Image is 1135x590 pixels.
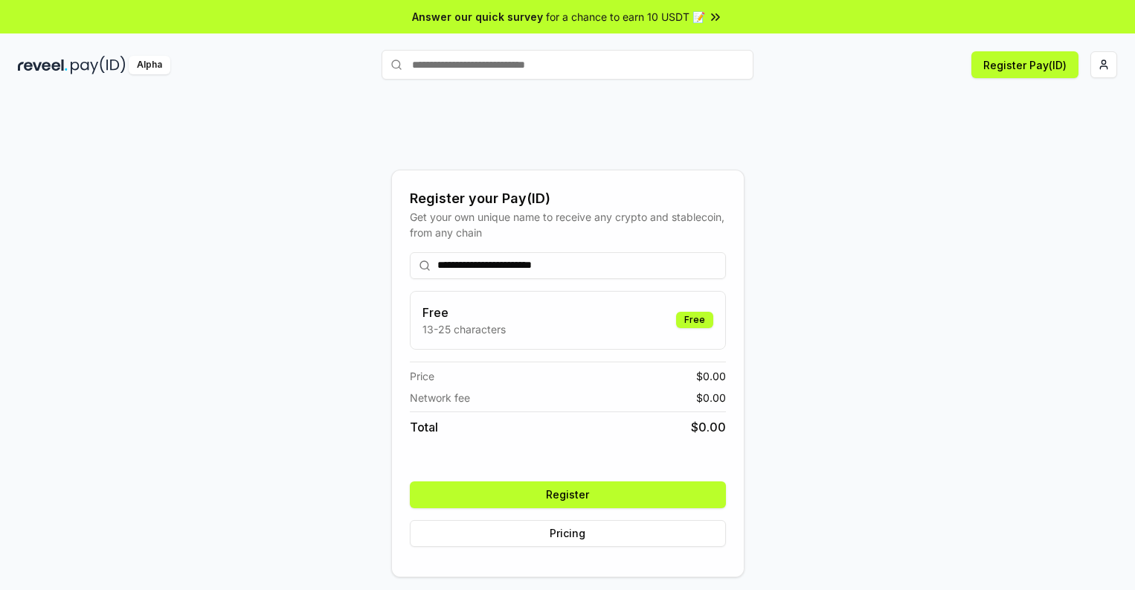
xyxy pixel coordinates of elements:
[410,368,434,384] span: Price
[696,390,726,405] span: $ 0.00
[422,321,506,337] p: 13-25 characters
[696,368,726,384] span: $ 0.00
[676,312,713,328] div: Free
[422,304,506,321] h3: Free
[691,418,726,436] span: $ 0.00
[546,9,705,25] span: for a chance to earn 10 USDT 📝
[410,481,726,508] button: Register
[412,9,543,25] span: Answer our quick survey
[410,418,438,436] span: Total
[410,188,726,209] div: Register your Pay(ID)
[410,520,726,547] button: Pricing
[410,390,470,405] span: Network fee
[410,209,726,240] div: Get your own unique name to receive any crypto and stablecoin, from any chain
[971,51,1078,78] button: Register Pay(ID)
[71,56,126,74] img: pay_id
[18,56,68,74] img: reveel_dark
[129,56,170,74] div: Alpha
